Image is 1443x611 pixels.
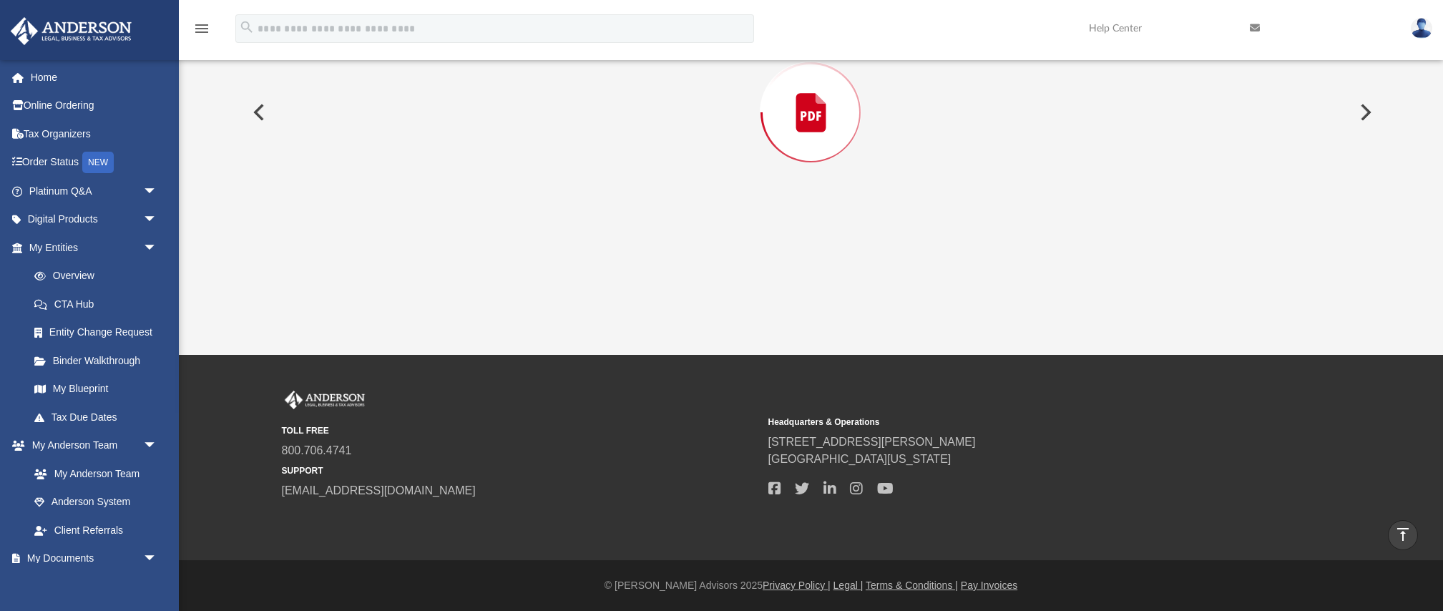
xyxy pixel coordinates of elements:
[179,578,1443,593] div: © [PERSON_NAME] Advisors 2025
[961,580,1017,591] a: Pay Invoices
[1411,18,1432,39] img: User Pic
[282,391,368,409] img: Anderson Advisors Platinum Portal
[10,431,172,460] a: My Anderson Teamarrow_drop_down
[143,233,172,263] span: arrow_drop_down
[20,318,179,347] a: Entity Change Request
[10,205,179,234] a: Digital Productsarrow_drop_down
[20,459,165,488] a: My Anderson Team
[10,233,179,262] a: My Entitiesarrow_drop_down
[193,27,210,37] a: menu
[242,92,273,132] button: Previous File
[768,416,1245,429] small: Headquarters & Operations
[20,375,172,404] a: My Blueprint
[282,424,758,437] small: TOLL FREE
[193,20,210,37] i: menu
[282,444,352,456] a: 800.706.4741
[143,177,172,206] span: arrow_drop_down
[143,205,172,235] span: arrow_drop_down
[10,544,172,573] a: My Documentsarrow_drop_down
[10,177,179,205] a: Platinum Q&Aarrow_drop_down
[20,262,179,290] a: Overview
[1394,526,1412,543] i: vertical_align_top
[143,544,172,574] span: arrow_drop_down
[1388,520,1418,550] a: vertical_align_top
[20,488,172,517] a: Anderson System
[10,63,179,92] a: Home
[20,403,179,431] a: Tax Due Dates
[1349,92,1380,132] button: Next File
[20,346,179,375] a: Binder Walkthrough
[10,92,179,120] a: Online Ordering
[768,436,976,448] a: [STREET_ADDRESS][PERSON_NAME]
[20,290,179,318] a: CTA Hub
[239,19,255,35] i: search
[866,580,958,591] a: Terms & Conditions |
[6,17,136,45] img: Anderson Advisors Platinum Portal
[10,148,179,177] a: Order StatusNEW
[10,119,179,148] a: Tax Organizers
[82,152,114,173] div: NEW
[768,453,952,465] a: [GEOGRAPHIC_DATA][US_STATE]
[763,580,831,591] a: Privacy Policy |
[833,580,864,591] a: Legal |
[20,516,172,544] a: Client Referrals
[143,431,172,461] span: arrow_drop_down
[282,484,476,497] a: [EMAIL_ADDRESS][DOMAIN_NAME]
[282,464,758,477] small: SUPPORT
